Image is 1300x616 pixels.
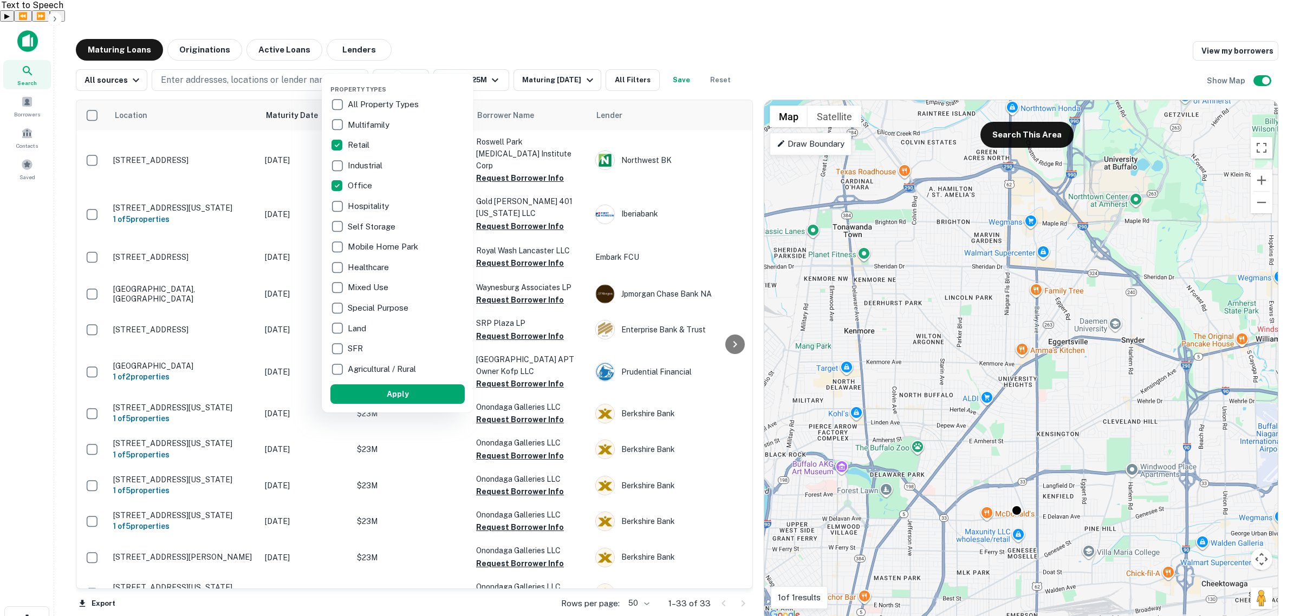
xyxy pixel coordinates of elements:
p: Self Storage [348,220,398,233]
p: Industrial [348,159,385,172]
p: Hospitality [348,200,391,213]
iframe: Chat Widget [1246,495,1300,547]
p: Office [348,179,374,192]
p: Special Purpose [348,302,411,314]
button: Apply [330,384,465,404]
p: Healthcare [348,261,391,274]
p: Retail [348,139,372,152]
p: Land [348,322,368,335]
p: SFR [348,342,365,355]
p: All Property Types [348,98,421,111]
span: Property Types [330,86,386,93]
p: Mobile Home Park [348,240,420,253]
p: Agricultural / Rural [348,363,418,376]
p: Mixed Use [348,281,391,294]
p: Multifamily [348,119,392,132]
